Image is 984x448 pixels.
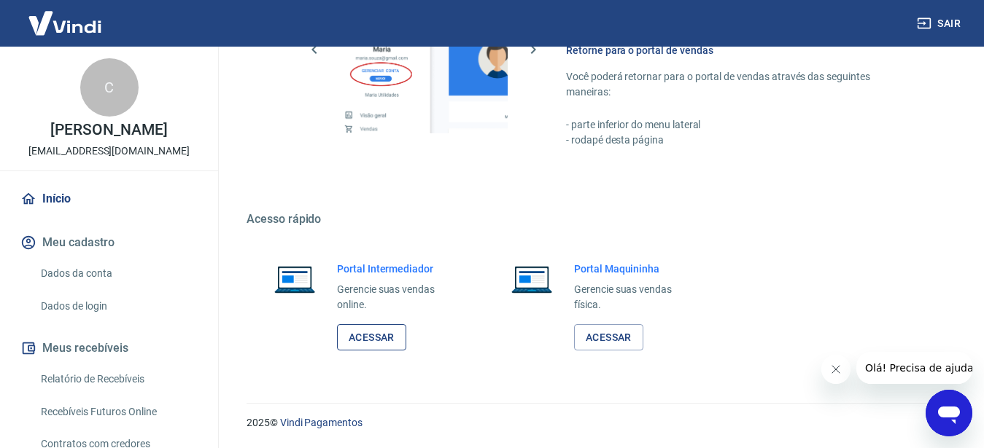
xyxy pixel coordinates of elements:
img: Vindi [18,1,112,45]
p: - rodapé desta página [566,133,914,148]
h6: Retorne para o portal de vendas [566,43,914,58]
button: Meus recebíveis [18,332,201,364]
p: [PERSON_NAME] [50,122,167,138]
h5: Acesso rápido [247,212,949,227]
a: Início [18,183,201,215]
a: Acessar [337,324,406,351]
a: Dados da conta [35,259,201,288]
a: Dados de login [35,291,201,321]
p: [EMAIL_ADDRESS][DOMAIN_NAME] [28,144,190,159]
p: - parte inferior do menu lateral [566,117,914,133]
a: Relatório de Recebíveis [35,364,201,394]
h6: Portal Intermediador [337,262,457,276]
a: Acessar [574,324,643,351]
div: C [80,58,139,117]
iframe: Mensagem da empresa [856,352,972,384]
span: Olá! Precisa de ajuda? [9,10,123,22]
a: Recebíveis Futuros Online [35,397,201,427]
img: Imagem de um notebook aberto [264,262,325,296]
p: Você poderá retornar para o portal de vendas através das seguintes maneiras: [566,69,914,100]
p: 2025 © [247,415,949,431]
h6: Portal Maquininha [574,262,694,276]
img: Imagem de um notebook aberto [501,262,562,296]
iframe: Botão para abrir a janela de mensagens [926,390,972,436]
a: Vindi Pagamentos [280,417,363,428]
p: Gerencie suas vendas online. [337,282,457,313]
p: Gerencie suas vendas física. [574,282,694,313]
iframe: Fechar mensagem [821,355,851,384]
button: Meu cadastro [18,227,201,259]
button: Sair [914,10,966,37]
